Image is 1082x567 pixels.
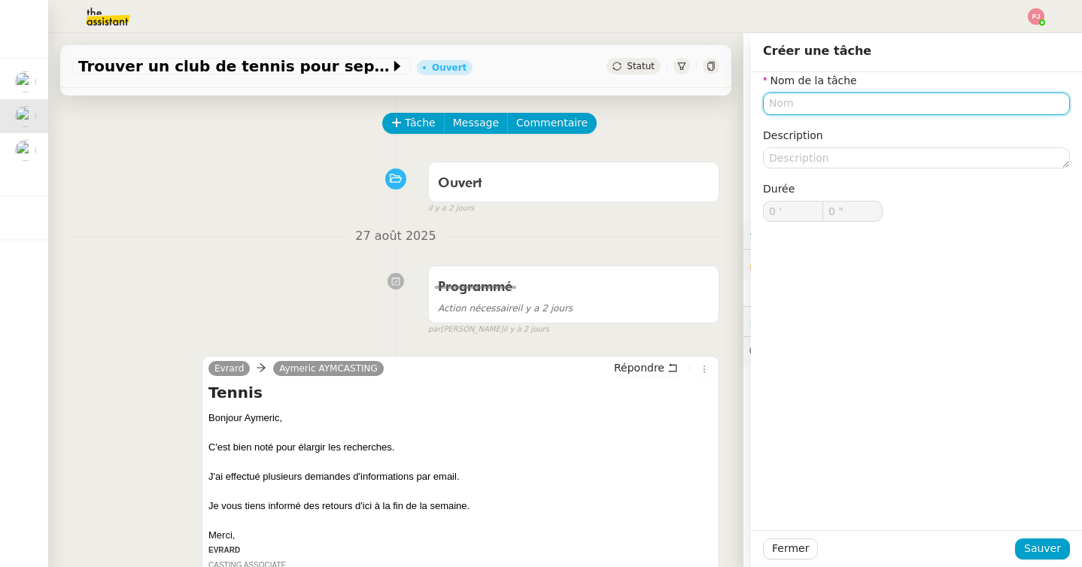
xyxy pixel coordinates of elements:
span: 🔐 [749,256,847,273]
span: Répondre [614,360,664,375]
button: Répondre [609,359,683,376]
input: 0 min [764,202,822,221]
span: Programmé [438,280,512,294]
span: Statut [627,61,655,71]
a: Evrard [208,362,250,375]
span: Fermer [772,540,809,557]
div: Bonjour Aymeric, [208,411,713,426]
span: il y a 2 jours [428,202,474,215]
div: 🔐Données client [743,250,1082,279]
span: il y a 2 jours [438,303,573,314]
img: users%2FW4OQjB9BRtYK2an7yusO0WsYLsD3%2Favatar%2F28027066-518b-424c-8476-65f2e549ac29 [15,71,36,92]
div: J'ai effectué plusieurs demandes d'informations par email. [208,469,713,484]
small: [PERSON_NAME] [428,323,549,336]
button: Tâche [382,113,445,134]
div: Je vous tiens informé des retours d'ici à la fin de la semaine. [208,499,713,514]
span: Tâche [405,114,436,132]
span: par [428,323,441,336]
div: ⚙️Procédures [743,220,1082,249]
span: Ouvert [438,177,482,190]
div: C'est bien noté pour élargir les recherches. [208,440,713,455]
div: 💬Commentaires 4 [743,337,1082,366]
button: Message [444,113,508,134]
span: Commentaire [516,114,588,132]
span: Trouver un club de tennis pour septembre [78,59,390,74]
span: Message [453,114,499,132]
span: Action nécessaire [438,303,518,314]
span: 💬 [749,345,873,357]
a: Aymeric AYMCASTING [273,362,384,375]
div: Merci, [208,528,713,543]
button: Fermer [763,538,818,559]
label: Description [763,129,823,141]
span: ⚙️ [749,226,828,243]
b: EVRARD [208,546,240,554]
div: ⏲️Tâches 33:13 [743,307,1082,336]
span: ⏲️ [749,315,859,327]
span: Durée [763,183,795,195]
span: 27 août 2025 [343,226,448,247]
button: Commentaire [507,113,597,134]
span: il y a 2 jours [503,323,549,336]
span: Sauver [1024,540,1061,557]
label: Nom de la tâche [763,74,857,86]
h4: Tennis [208,382,713,403]
img: svg [1028,8,1044,25]
button: Sauver [1015,538,1070,559]
span: Créer une tâche [763,44,871,58]
input: Nom [763,92,1070,114]
img: users%2F1PNv5soDtMeKgnH5onPMHqwjzQn1%2Favatar%2Fd0f44614-3c2d-49b8-95e9-0356969fcfd1 [15,106,36,127]
input: 0 sec [823,202,882,221]
img: users%2FW4OQjB9BRtYK2an7yusO0WsYLsD3%2Favatar%2F28027066-518b-424c-8476-65f2e549ac29 [15,140,36,161]
div: Ouvert [432,63,467,72]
